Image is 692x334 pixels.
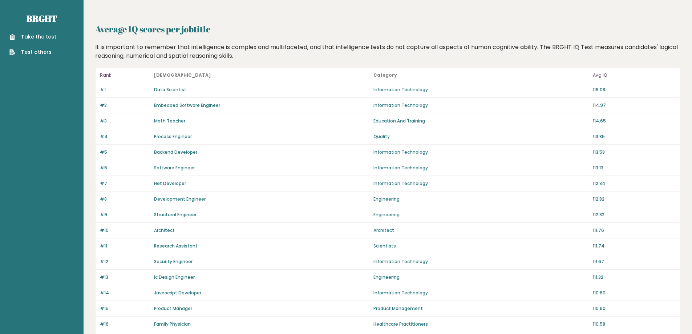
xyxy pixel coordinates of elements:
[373,72,397,78] b: Category
[100,133,150,140] p: #4
[373,227,588,234] p: Architect
[154,165,195,171] a: Software Engineer
[373,149,588,156] p: Information Technology
[9,48,56,56] a: Test others
[154,149,197,155] a: Backend Developer
[27,13,57,24] a: Brght
[100,212,150,218] p: #9
[593,243,676,249] p: 111.74
[9,33,56,41] a: Take the test
[593,274,676,281] p: 111.32
[100,102,150,109] p: #2
[154,243,198,249] a: Research Assistant
[154,180,186,186] a: Net Developer
[100,149,150,156] p: #5
[593,133,676,140] p: 113.85
[154,274,195,280] a: Ic Design Engineer
[373,118,588,124] p: Education And Training
[154,227,175,233] a: Architect
[593,227,676,234] p: 111.76
[593,86,676,93] p: 119.08
[373,102,588,109] p: Information Technology
[373,180,588,187] p: Information Technology
[373,290,588,296] p: Information Technology
[100,118,150,124] p: #3
[373,243,588,249] p: Scientists
[593,290,676,296] p: 110.60
[373,133,588,140] p: Quality
[100,227,150,234] p: #10
[593,180,676,187] p: 112.84
[154,258,193,265] a: Security Engineer
[154,133,192,140] a: Process Engineer
[93,43,683,60] div: It is important to remember that intelligence is complex and multifaceted, and that intelligence ...
[593,165,676,171] p: 113.13
[593,71,676,80] p: Avg IQ
[154,86,186,93] a: Data Scientist
[154,321,191,327] a: Family Physician
[154,102,220,108] a: Embedded Software Engineer
[373,165,588,171] p: Information Technology
[373,274,588,281] p: Engineering
[100,180,150,187] p: #7
[593,321,676,327] p: 110.58
[100,290,150,296] p: #14
[100,165,150,171] p: #6
[593,149,676,156] p: 113.58
[154,212,197,218] a: Structural Engineer
[95,23,680,36] h2: Average IQ scores per jobtitle
[373,86,588,93] p: Information Technology
[100,71,150,80] p: Rank
[373,321,588,327] p: Healthcare Practitioners
[593,258,676,265] p: 111.67
[154,118,185,124] a: Math Teacher
[154,290,201,296] a: Javascript Developer
[100,305,150,312] p: #15
[373,258,588,265] p: Information Technology
[100,274,150,281] p: #13
[154,196,206,202] a: Development Engineer
[100,86,150,93] p: #1
[100,243,150,249] p: #11
[373,212,588,218] p: Engineering
[100,258,150,265] p: #12
[373,196,588,202] p: Engineering
[593,305,676,312] p: 110.60
[593,118,676,124] p: 114.65
[593,212,676,218] p: 112.82
[593,102,676,109] p: 114.97
[154,305,192,311] a: Product Manager
[373,305,588,312] p: Product Management
[154,72,211,78] b: [DEMOGRAPHIC_DATA]
[100,196,150,202] p: #8
[593,196,676,202] p: 112.82
[100,321,150,327] p: #16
